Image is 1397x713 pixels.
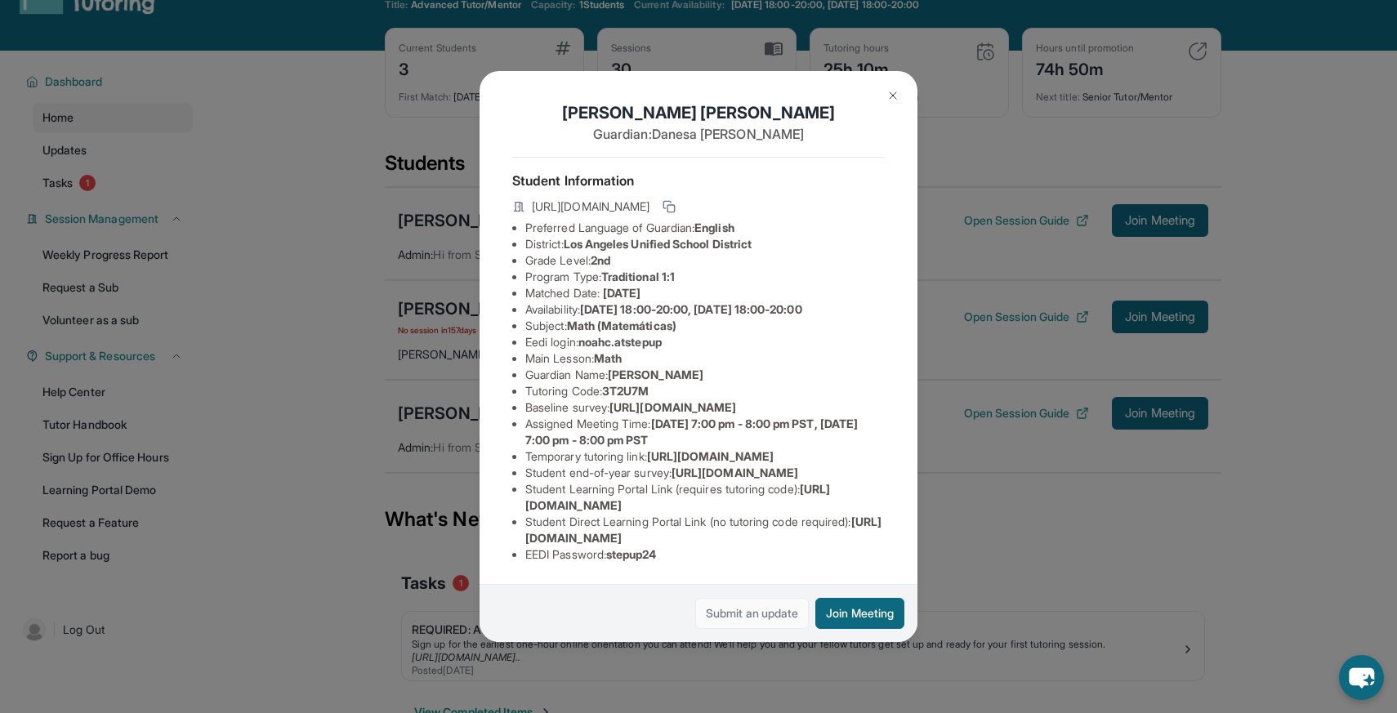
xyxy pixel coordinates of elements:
span: [URL][DOMAIN_NAME] [609,400,736,414]
span: [DATE] 7:00 pm - 8:00 pm PST, [DATE] 7:00 pm - 8:00 pm PST [525,417,858,447]
span: 3T2U7M [602,384,649,398]
h1: [PERSON_NAME] [PERSON_NAME] [512,101,885,124]
li: Temporary tutoring link : [525,448,885,465]
li: Matched Date: [525,285,885,301]
span: 2nd [591,253,610,267]
button: Join Meeting [815,598,904,629]
li: EEDI Password : [525,546,885,563]
button: Copy link [659,197,679,216]
p: Guardian: Danesa [PERSON_NAME] [512,124,885,144]
span: Math [594,351,622,365]
a: Submit an update [695,598,809,629]
li: Eedi login : [525,334,885,350]
li: Tutoring Code : [525,383,885,399]
li: Availability: [525,301,885,318]
li: Main Lesson : [525,350,885,367]
span: noahc.atstepup [578,335,662,349]
h4: Student Information [512,171,885,190]
li: Baseline survey : [525,399,885,416]
span: [DATE] [603,286,640,300]
li: Guardian Name : [525,367,885,383]
span: [URL][DOMAIN_NAME] [647,449,774,463]
span: Los Angeles Unified School District [564,237,752,251]
li: Student Learning Portal Link (requires tutoring code) : [525,481,885,514]
span: Traditional 1:1 [601,270,675,283]
li: Subject : [525,318,885,334]
li: Assigned Meeting Time : [525,416,885,448]
span: [URL][DOMAIN_NAME] [532,198,649,215]
li: Grade Level: [525,252,885,269]
span: [URL][DOMAIN_NAME] [672,466,798,479]
button: chat-button [1339,655,1384,700]
span: [DATE] 18:00-20:00, [DATE] 18:00-20:00 [580,302,802,316]
img: Close Icon [886,89,899,102]
li: Student end-of-year survey : [525,465,885,481]
span: English [694,221,734,234]
li: Student Direct Learning Portal Link (no tutoring code required) : [525,514,885,546]
li: Program Type: [525,269,885,285]
span: Math (Matemáticas) [567,319,676,332]
span: [PERSON_NAME] [608,368,703,381]
span: stepup24 [606,547,657,561]
li: Preferred Language of Guardian: [525,220,885,236]
li: District: [525,236,885,252]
